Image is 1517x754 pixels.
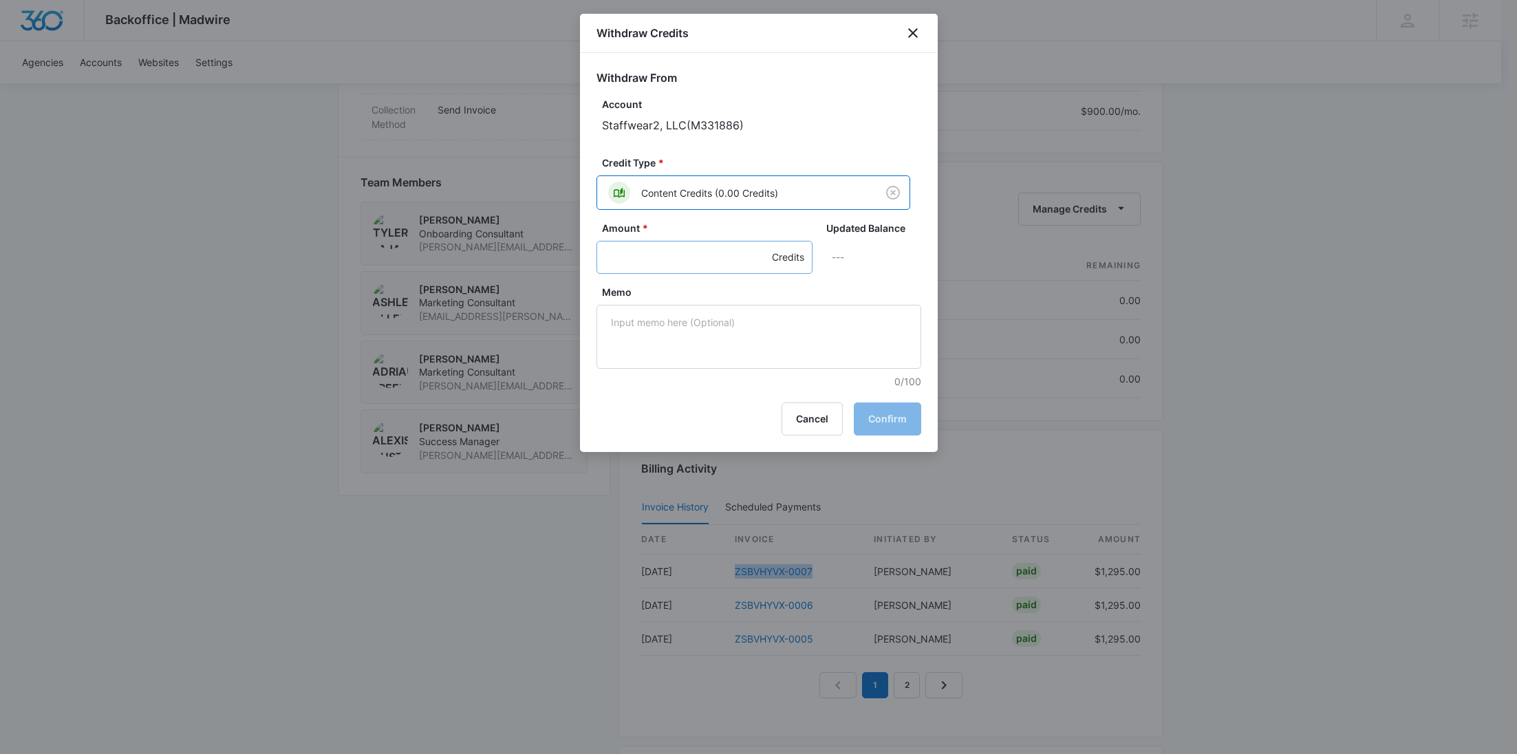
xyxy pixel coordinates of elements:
[782,402,843,435] button: Cancel
[602,374,921,389] p: 0/100
[596,25,689,41] h1: Withdraw Credits
[772,241,804,274] div: Credits
[602,117,921,133] p: Staffwear2, LLC ( M331886 )
[832,241,905,274] p: ---
[602,285,927,299] label: Memo
[602,97,921,111] p: Account
[826,221,911,235] label: Updated Balance
[596,69,921,86] h2: Withdraw From
[905,25,921,41] button: close
[602,221,818,235] label: Amount
[602,155,916,170] label: Credit Type
[641,186,778,200] p: Content Credits (0.00 Credits)
[882,182,904,204] button: Clear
